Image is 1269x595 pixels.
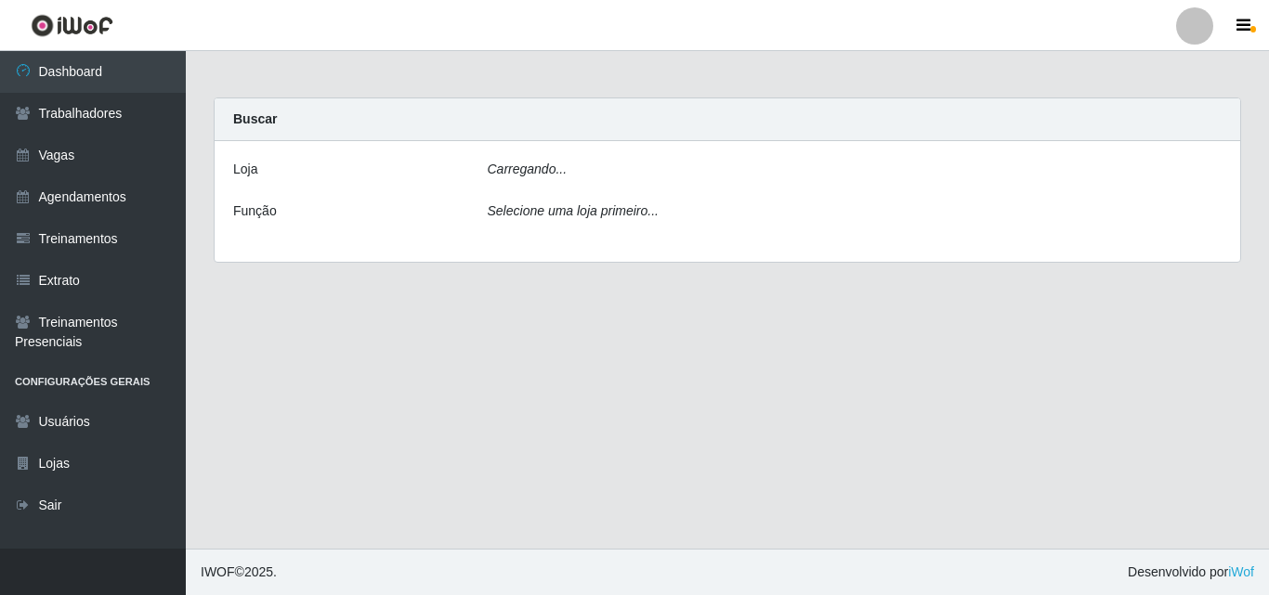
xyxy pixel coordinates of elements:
[233,160,257,179] label: Loja
[31,14,113,37] img: CoreUI Logo
[488,203,659,218] i: Selecione uma loja primeiro...
[488,162,568,176] i: Carregando...
[233,201,277,221] label: Função
[201,563,277,582] span: © 2025 .
[1228,564,1254,579] a: iWof
[1128,563,1254,582] span: Desenvolvido por
[233,111,277,126] strong: Buscar
[201,564,235,579] span: IWOF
